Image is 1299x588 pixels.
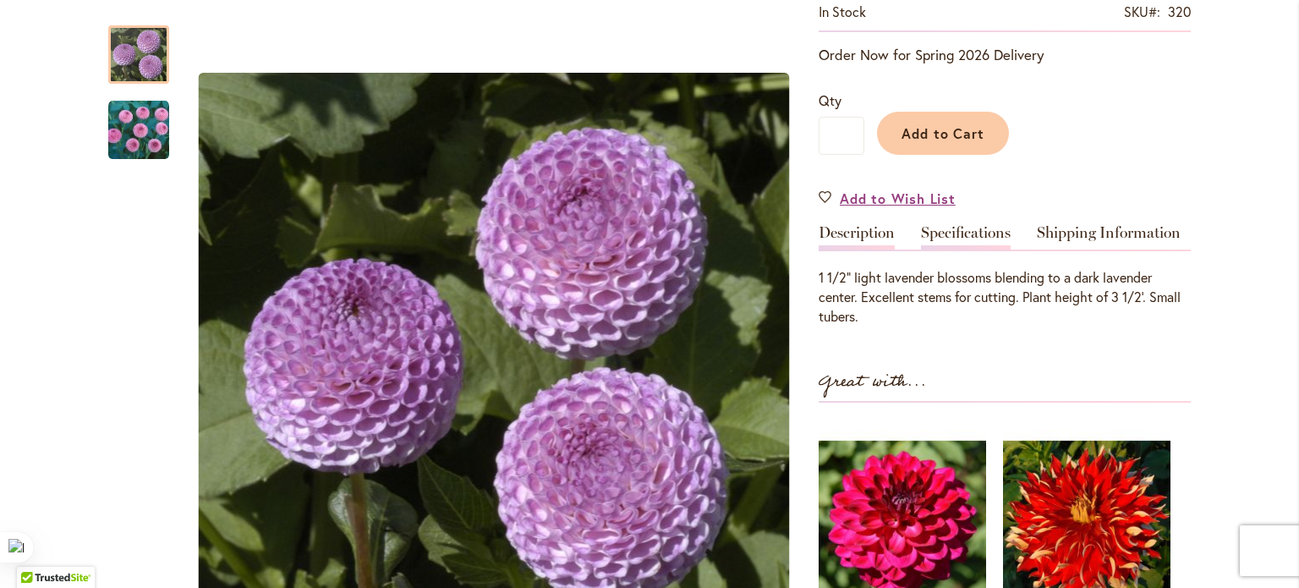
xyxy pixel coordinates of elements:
span: Qty [819,91,841,109]
strong: Great with... [819,368,927,396]
iframe: Launch Accessibility Center [13,528,60,575]
div: FRANK HOLMES [108,8,186,84]
strong: SKU [1124,3,1160,20]
span: Add to Wish List [840,189,956,208]
p: Order Now for Spring 2026 Delivery [819,45,1191,65]
div: 1 1/2" light lavender blossoms blending to a dark lavender center. Excellent stems for cutting. P... [819,268,1191,327]
span: In stock [819,3,866,20]
a: Description [819,225,895,250]
a: Specifications [921,225,1011,250]
span: Add to Cart [902,124,985,142]
div: FRANK HOLMES [108,84,169,159]
a: Shipping Information [1037,225,1181,250]
a: Add to Wish List [819,189,956,208]
div: Detailed Product Info [819,225,1191,327]
img: FRANK HOLMES [108,100,169,161]
div: 320 [1168,3,1191,22]
button: Add to Cart [877,112,1009,155]
div: Availability [819,3,866,22]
